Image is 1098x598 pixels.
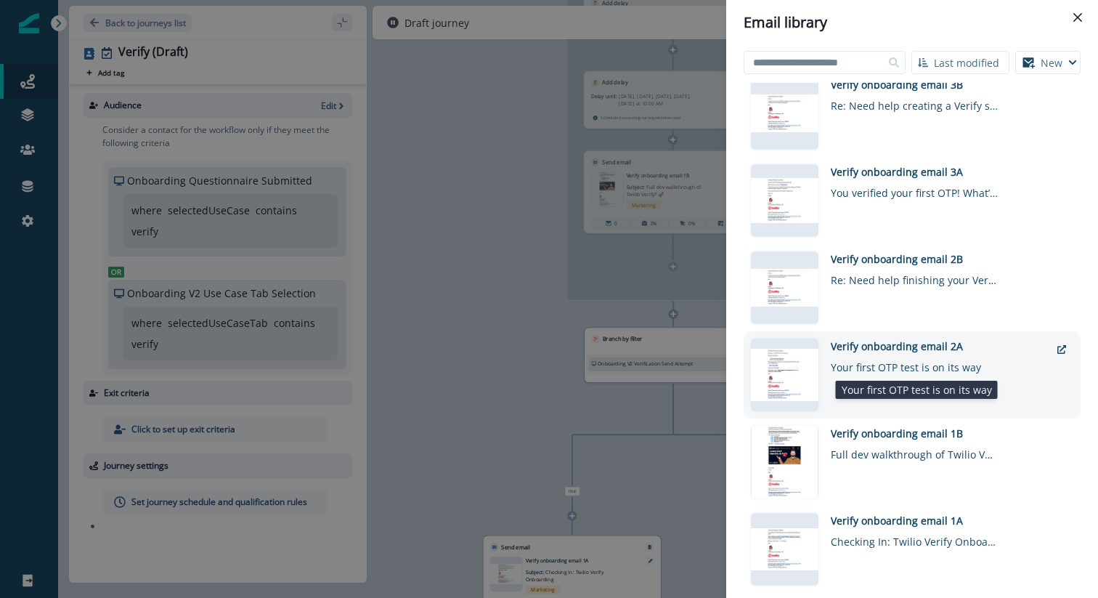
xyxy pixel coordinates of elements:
button: New [1015,51,1081,74]
div: Verify onboarding email 2A [831,339,1050,354]
div: You verified your first OTP! What’s next? [831,179,998,201]
div: Verify onboarding email 3A [831,164,1070,179]
div: Your first OTP test is on its way [831,354,998,375]
div: Verify onboarding email 1A [831,513,1070,528]
button: external-link [1050,339,1073,360]
button: Last modified [911,51,1009,74]
div: Full dev walkthrough of Twilio Verify? 🚀 [831,441,998,462]
div: Verify onboarding email 2B [831,251,1070,267]
div: Email library [744,12,1081,33]
div: Verify onboarding email 3B [831,77,1070,92]
div: Re: Need help creating a Verify service? [831,92,998,113]
div: Checking In: Twilio Verify Onboarding [831,528,998,549]
div: Verify onboarding email 1B [831,426,1070,441]
div: Re: Need help finishing your Verify OTP test? [831,267,998,288]
button: Close [1066,6,1089,29]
